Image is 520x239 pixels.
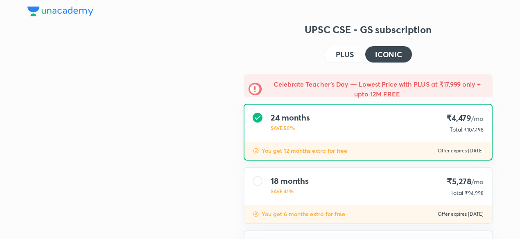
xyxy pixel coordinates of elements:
h4: PLUS [336,51,354,58]
img: discount [253,147,259,154]
p: SAVE 50% [271,124,310,132]
p: Offer expires [DATE] [438,147,484,154]
p: Total [450,125,462,134]
h3: UPSC CSE - GS subscription [244,23,493,36]
button: PLUS [324,46,365,63]
h4: ₹4,479 [446,113,484,124]
p: Offer expires [DATE] [438,211,484,217]
p: SAVE 41% [271,188,309,195]
span: /mo [471,114,484,123]
span: /mo [471,177,484,186]
span: ₹94,998 [465,190,484,196]
span: ₹107,498 [464,127,484,133]
h4: ₹5,278 [447,176,484,187]
p: Total [450,189,463,197]
h4: 18 months [271,176,309,186]
p: You get 6 months extra for free [262,210,345,218]
img: yH5BAEAAAAALAAAAAABAAEAAAIBRAA7 [27,82,217,224]
p: You get 12 months extra for free [262,147,347,155]
h4: ICONIC [375,51,402,58]
img: discount [253,211,259,217]
h4: 24 months [271,113,310,123]
button: ICONIC [365,46,412,63]
img: - [249,83,262,96]
img: Company Logo [27,7,93,16]
h5: Celebrate Teacher’s Day — Lowest Price with PLUS at ₹17,999 only + upto 12M FREE [267,79,488,99]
